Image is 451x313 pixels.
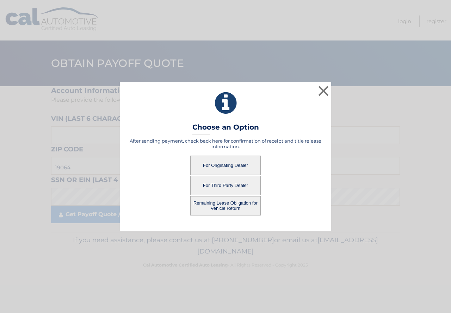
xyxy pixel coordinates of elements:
[316,84,330,98] button: ×
[190,156,261,175] button: For Originating Dealer
[190,176,261,195] button: For Third Party Dealer
[192,123,259,135] h3: Choose an Option
[129,138,322,149] h5: After sending payment, check back here for confirmation of receipt and title release information.
[190,196,261,215] button: Remaining Lease Obligation for Vehicle Return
